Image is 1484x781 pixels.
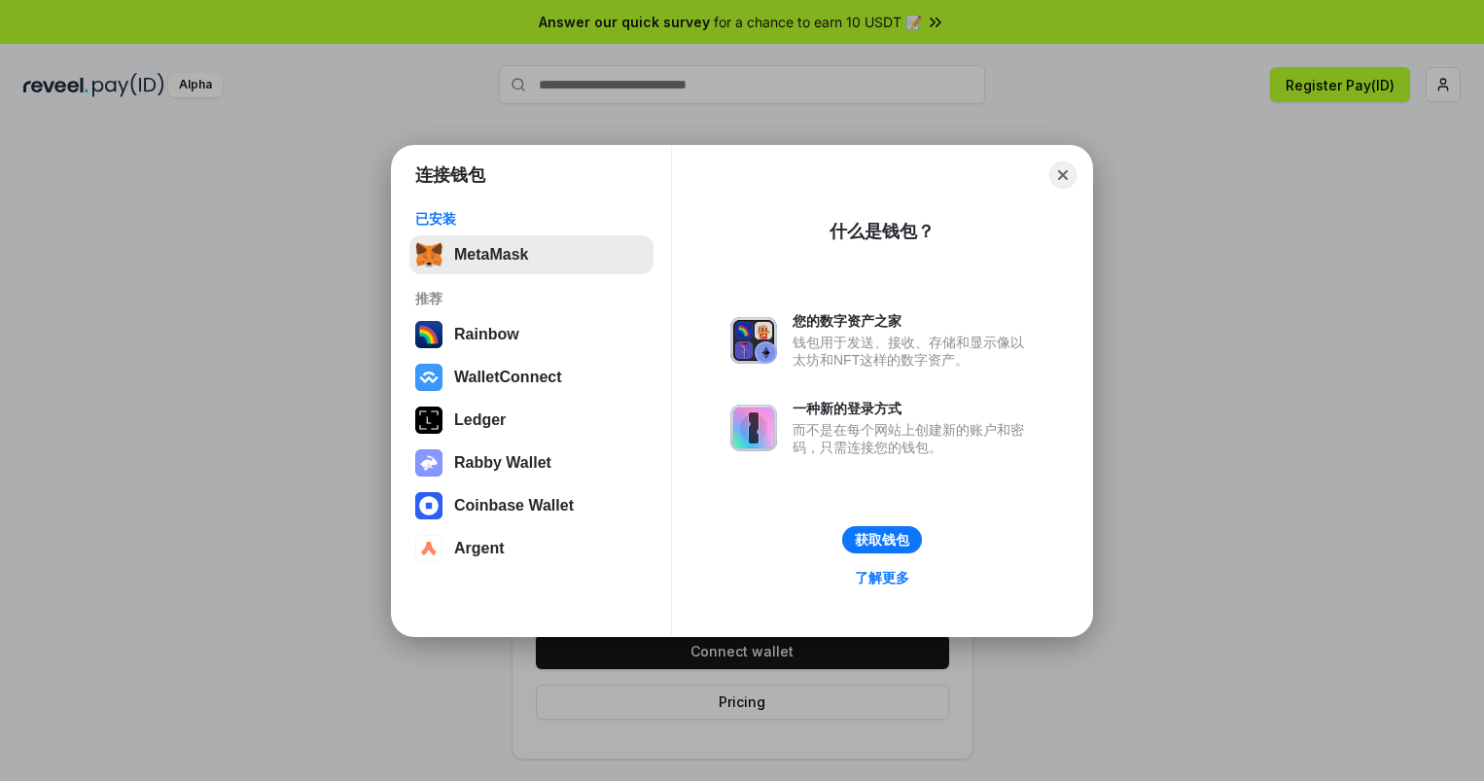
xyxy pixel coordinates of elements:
div: 已安装 [415,210,648,228]
h1: 连接钱包 [415,163,485,187]
div: MetaMask [454,246,528,264]
div: 推荐 [415,290,648,307]
img: svg+xml,%3Csvg%20xmlns%3D%22http%3A%2F%2Fwww.w3.org%2F2000%2Fsvg%22%20fill%3D%22none%22%20viewBox... [415,449,442,477]
div: 您的数字资产之家 [793,312,1034,330]
img: svg+xml,%3Csvg%20xmlns%3D%22http%3A%2F%2Fwww.w3.org%2F2000%2Fsvg%22%20fill%3D%22none%22%20viewBox... [730,405,777,451]
div: 一种新的登录方式 [793,400,1034,417]
div: 钱包用于发送、接收、存储和显示像以太坊和NFT这样的数字资产。 [793,334,1034,369]
img: svg+xml,%3Csvg%20xmlns%3D%22http%3A%2F%2Fwww.w3.org%2F2000%2Fsvg%22%20width%3D%2228%22%20height%3... [415,407,442,434]
div: 了解更多 [855,569,909,586]
img: svg+xml,%3Csvg%20width%3D%2228%22%20height%3D%2228%22%20viewBox%3D%220%200%2028%2028%22%20fill%3D... [415,535,442,562]
a: 了解更多 [843,565,921,590]
div: 获取钱包 [855,531,909,549]
button: Coinbase Wallet [409,486,654,525]
img: svg+xml,%3Csvg%20width%3D%2228%22%20height%3D%2228%22%20viewBox%3D%220%200%2028%2028%22%20fill%3D... [415,364,442,391]
div: WalletConnect [454,369,562,386]
img: svg+xml,%3Csvg%20width%3D%22120%22%20height%3D%22120%22%20viewBox%3D%220%200%20120%20120%22%20fil... [415,321,442,348]
img: svg+xml,%3Csvg%20width%3D%2228%22%20height%3D%2228%22%20viewBox%3D%220%200%2028%2028%22%20fill%3D... [415,492,442,519]
div: Rainbow [454,326,519,343]
div: 什么是钱包？ [830,220,935,243]
button: WalletConnect [409,358,654,397]
div: Rabby Wallet [454,454,551,472]
div: Coinbase Wallet [454,497,574,515]
div: Argent [454,540,505,557]
img: svg+xml,%3Csvg%20xmlns%3D%22http%3A%2F%2Fwww.w3.org%2F2000%2Fsvg%22%20fill%3D%22none%22%20viewBox... [730,317,777,364]
button: Ledger [409,401,654,440]
img: svg+xml,%3Csvg%20fill%3D%22none%22%20height%3D%2233%22%20viewBox%3D%220%200%2035%2033%22%20width%... [415,241,442,268]
button: MetaMask [409,235,654,274]
button: Argent [409,529,654,568]
button: Close [1049,161,1077,189]
button: Rabby Wallet [409,444,654,482]
div: Ledger [454,411,506,429]
div: 而不是在每个网站上创建新的账户和密码，只需连接您的钱包。 [793,421,1034,456]
button: Rainbow [409,315,654,354]
button: 获取钱包 [842,526,922,553]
